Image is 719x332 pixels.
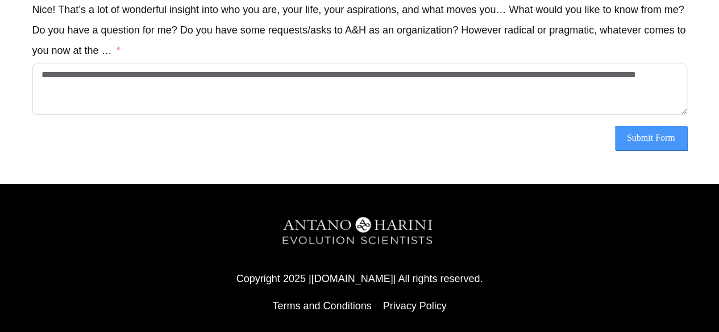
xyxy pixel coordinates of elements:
[236,273,311,284] span: Copyright 2025 |
[393,273,483,284] span: | All rights reserved.
[260,207,459,257] img: AH_Ev-png-2
[383,300,447,312] a: Privacy Policy
[311,273,393,284] a: [DOMAIN_NAME]
[615,126,687,150] button: Submit Form
[272,300,371,312] a: Terms and Conditions
[32,64,687,115] textarea: Nice! That’s a lot of wonderful insight into who you are, your life, your aspirations, and what m...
